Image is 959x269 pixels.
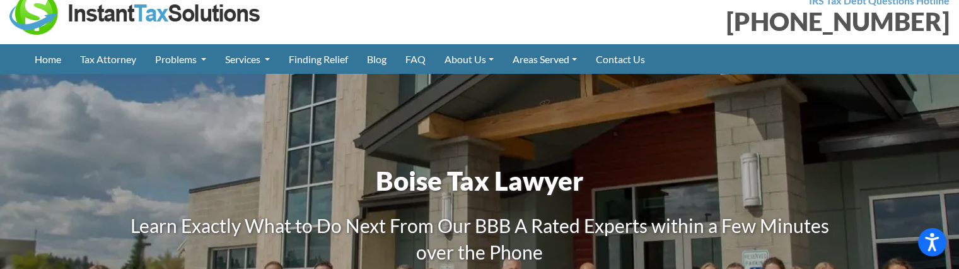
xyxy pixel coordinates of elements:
[396,44,435,74] a: FAQ
[130,162,830,200] h1: Boise Tax Lawyer
[586,44,654,74] a: Contact Us
[25,44,71,74] a: Home
[279,44,357,74] a: Finding Relief
[146,44,216,74] a: Problems
[9,6,262,18] a: Instant Tax Solutions Logo
[130,212,830,265] h3: Learn Exactly What to Do Next From Our BBB A Rated Experts within a Few Minutes over the Phone
[489,9,950,34] div: [PHONE_NUMBER]
[357,44,396,74] a: Blog
[435,44,503,74] a: About Us
[503,44,586,74] a: Areas Served
[216,44,279,74] a: Services
[71,44,146,74] a: Tax Attorney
